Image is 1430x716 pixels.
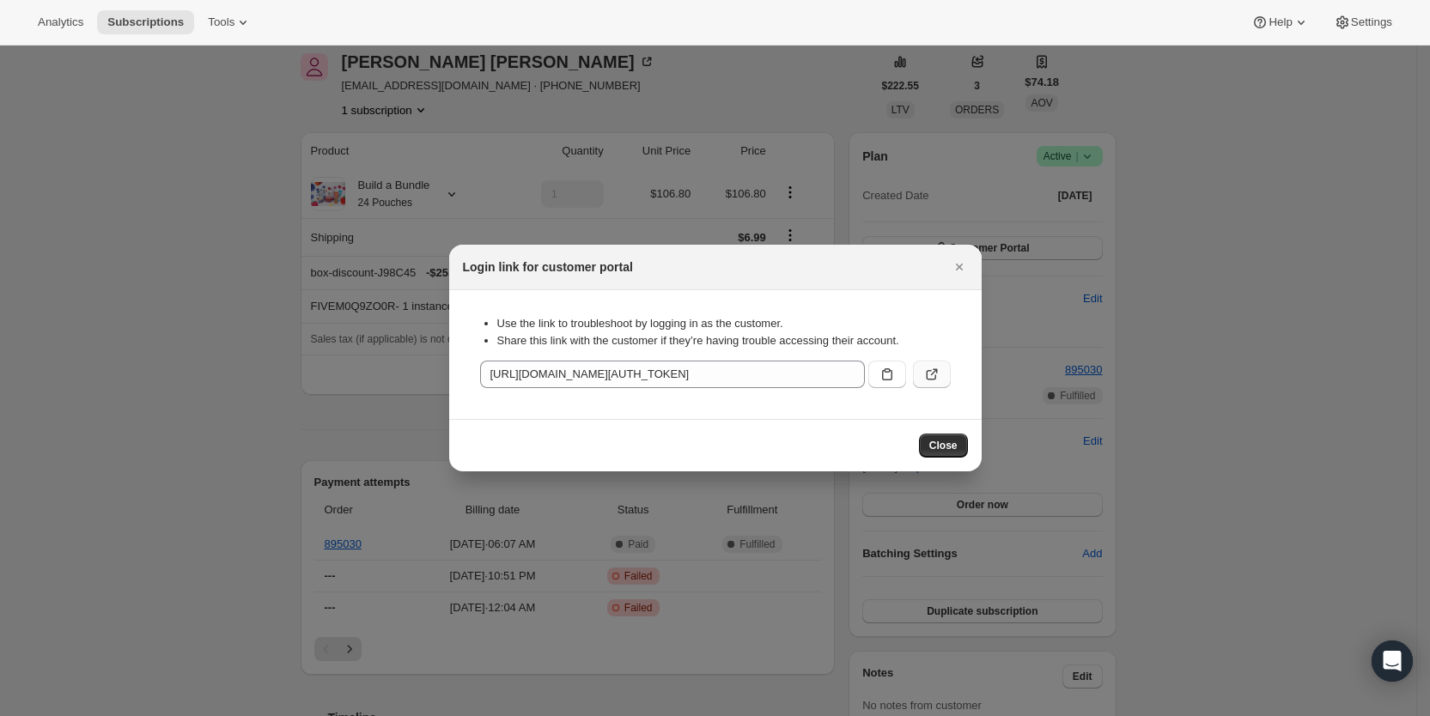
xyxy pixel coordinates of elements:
[107,15,184,29] span: Subscriptions
[497,315,951,332] li: Use the link to troubleshoot by logging in as the customer.
[1324,10,1403,34] button: Settings
[97,10,194,34] button: Subscriptions
[1269,15,1292,29] span: Help
[1241,10,1319,34] button: Help
[208,15,234,29] span: Tools
[38,15,83,29] span: Analytics
[198,10,262,34] button: Tools
[1372,640,1413,682] div: Open Intercom Messenger
[919,434,968,458] button: Close
[463,258,633,276] h2: Login link for customer portal
[1351,15,1392,29] span: Settings
[947,255,971,279] button: Close
[27,10,94,34] button: Analytics
[929,439,958,452] span: Close
[497,332,951,349] li: Share this link with the customer if they’re having trouble accessing their account.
